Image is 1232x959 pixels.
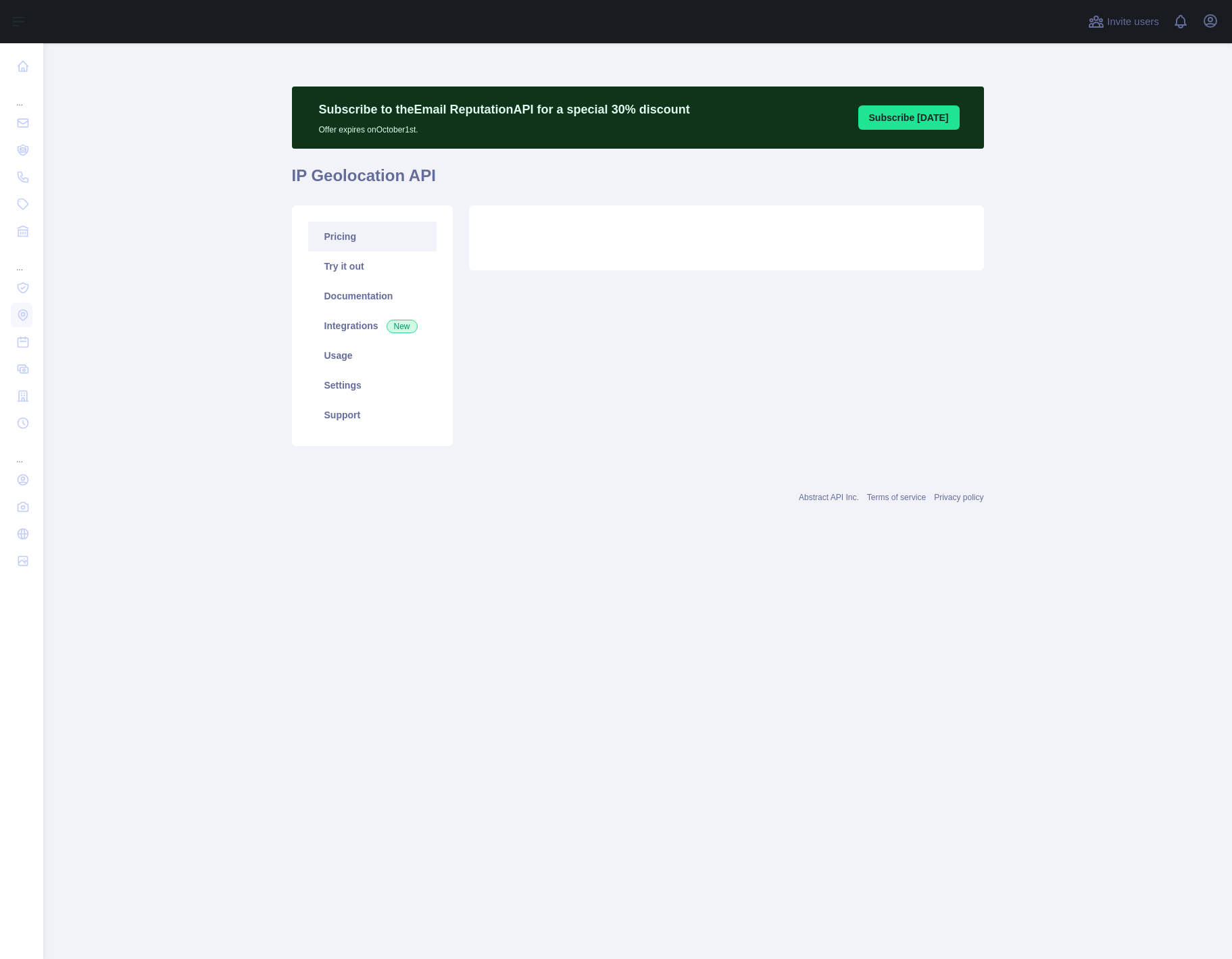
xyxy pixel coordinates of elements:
[319,100,690,119] p: Subscribe to the Email Reputation API for a special 30 % discount
[11,438,32,465] div: ...
[799,493,859,502] a: Abstract API Inc.
[11,246,32,273] div: ...
[308,370,437,400] a: Settings
[308,311,437,341] a: Integrations New
[934,493,983,502] a: Privacy policy
[11,81,32,108] div: ...
[858,105,960,130] button: Subscribe [DATE]
[319,119,690,135] p: Offer expires on October 1st.
[308,251,437,281] a: Try it out
[308,341,437,370] a: Usage
[1107,14,1159,30] span: Invite users
[308,400,437,430] a: Support
[308,281,437,311] a: Documentation
[308,222,437,251] a: Pricing
[867,493,926,502] a: Terms of service
[292,165,984,197] h1: IP Geolocation API
[1085,11,1162,32] button: Invite users
[387,320,418,333] span: New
